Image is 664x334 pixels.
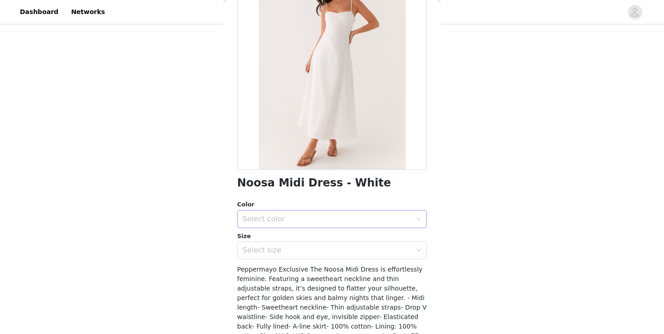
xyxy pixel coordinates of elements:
a: Dashboard [14,2,64,22]
div: avatar [631,5,639,19]
div: Select color [243,215,411,224]
div: Size [237,232,427,241]
i: icon: down [416,216,421,223]
h1: Noosa Midi Dress - White [237,177,391,189]
div: Select size [243,246,411,255]
div: Color [237,200,427,209]
i: icon: down [416,248,421,254]
a: Networks [65,2,110,22]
